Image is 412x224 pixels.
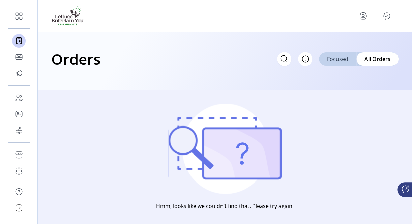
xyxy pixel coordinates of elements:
[327,55,348,63] span: Focused
[381,10,392,21] button: Publisher Panel
[358,10,369,21] button: menu
[319,52,356,66] div: Focused
[156,202,294,210] p: Hmm, looks like we couldn’t find that. Please try again.
[51,6,84,25] img: logo
[51,47,100,71] h1: Orders
[298,52,312,66] button: Filter Button
[356,52,399,66] div: All Orders
[364,55,390,63] span: All Orders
